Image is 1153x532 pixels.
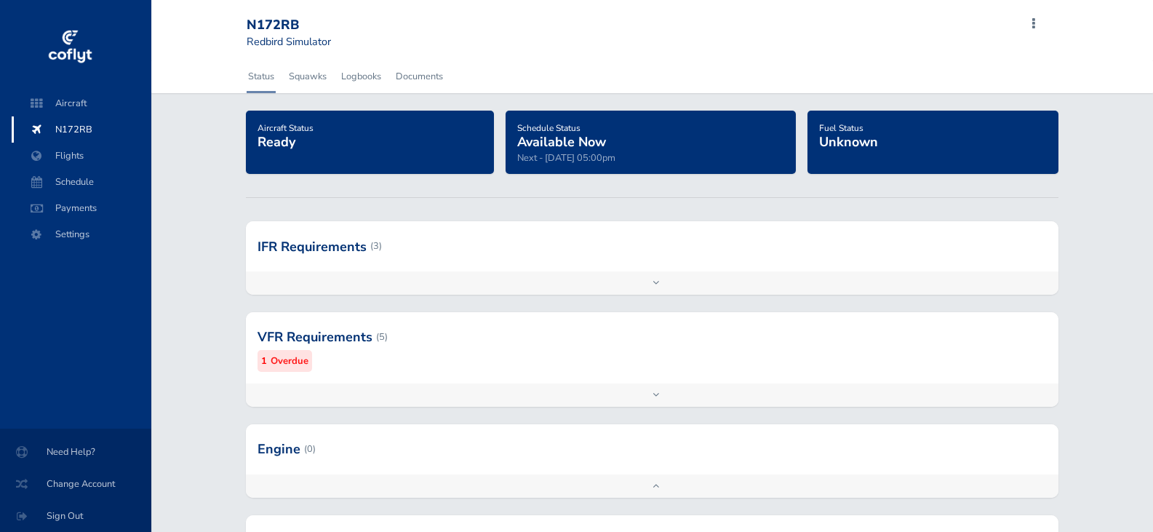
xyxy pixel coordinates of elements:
span: Aircraft [26,90,137,116]
small: Redbird Simulator [247,34,331,49]
img: coflyt logo [46,25,94,69]
span: Unknown [819,133,878,151]
span: Settings [26,221,137,247]
span: Sign Out [17,503,134,529]
span: Ready [258,133,295,151]
span: Payments [26,195,137,221]
a: Documents [394,60,444,92]
a: Squawks [287,60,328,92]
small: Overdue [271,354,308,369]
span: Fuel Status [819,122,863,134]
a: Schedule StatusAvailable Now [517,118,606,151]
span: Schedule [26,169,137,195]
span: N172RB [26,116,137,143]
span: Change Account [17,471,134,497]
span: Aircraft Status [258,122,314,134]
span: Next - [DATE] 05:00pm [517,151,615,164]
span: Schedule Status [517,122,581,134]
span: Flights [26,143,137,169]
span: Available Now [517,133,606,151]
a: Status [247,60,276,92]
span: Need Help? [17,439,134,465]
div: N172RB [247,17,351,33]
a: Logbooks [340,60,383,92]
